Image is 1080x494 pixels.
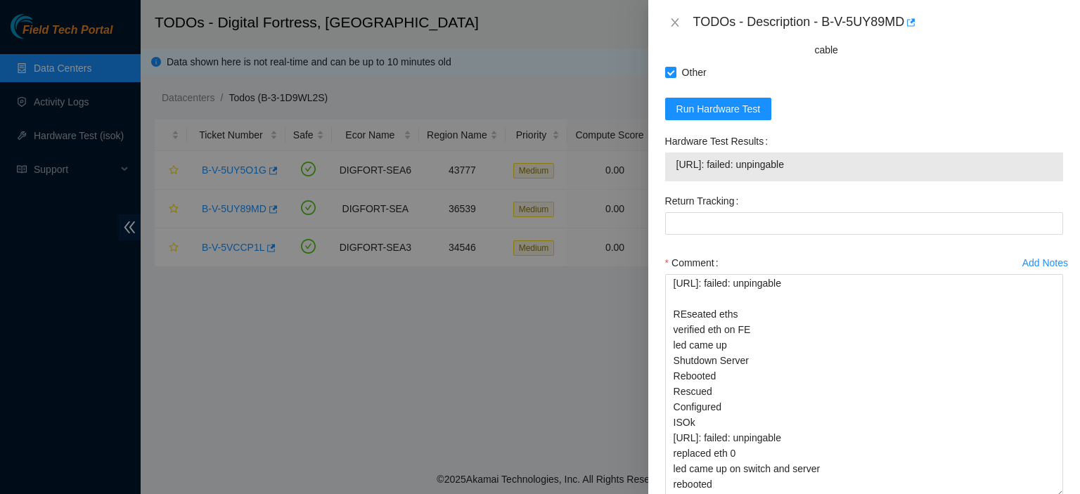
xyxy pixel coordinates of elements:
span: [URL]: failed: unpingable [676,157,1052,172]
button: Close [665,16,685,30]
label: Return Tracking [665,190,745,212]
span: Other [676,61,712,84]
div: TODOs - Description - B-V-5UY89MD [693,11,1063,34]
button: Run Hardware Test [665,98,772,120]
label: Hardware Test Results [665,130,773,152]
button: Add Notes [1022,252,1069,274]
div: Add Notes [1022,258,1068,268]
span: close [669,17,681,28]
label: Comment [665,252,724,274]
input: Return Tracking [665,212,1063,235]
span: Run Hardware Test [676,101,761,117]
